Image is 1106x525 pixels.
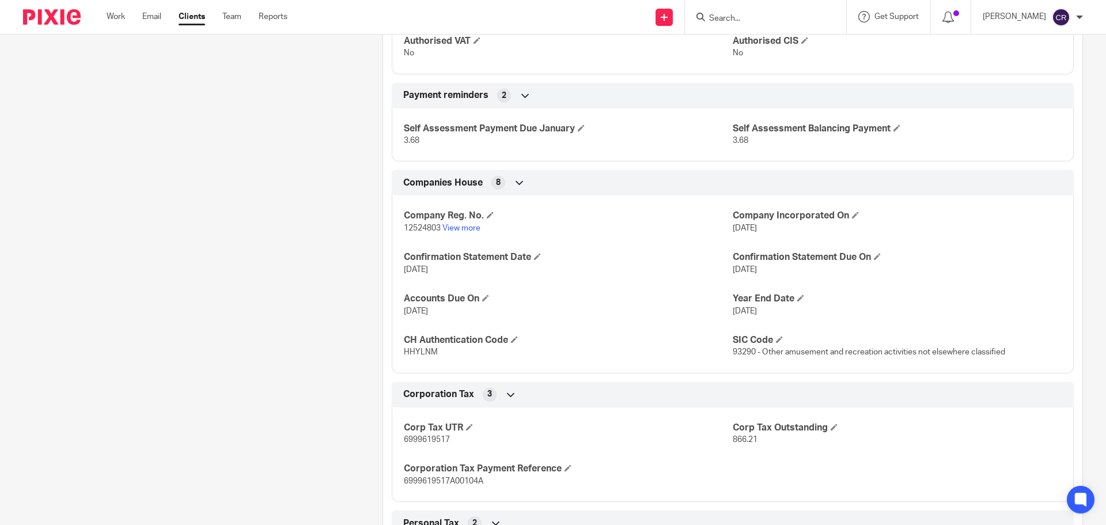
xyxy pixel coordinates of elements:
h4: Confirmation Statement Date [404,251,733,263]
span: 12524803 [404,224,441,232]
span: Companies House [403,177,483,189]
a: Email [142,11,161,22]
input: Search [708,14,812,24]
span: 3 [487,388,492,400]
span: 8 [496,177,501,188]
span: Corporation Tax [403,388,474,401]
a: Clients [179,11,205,22]
h4: Authorised CIS [733,35,1062,47]
h4: Year End Date [733,293,1062,305]
span: 3.68 [404,137,419,145]
h4: SIC Code [733,334,1062,346]
p: [PERSON_NAME] [983,11,1046,22]
span: 866.21 [733,436,757,444]
h4: Authorised VAT [404,35,733,47]
span: [DATE] [733,307,757,315]
img: svg%3E [1052,8,1070,27]
h4: Corp Tax UTR [404,422,733,434]
h4: Confirmation Statement Due On [733,251,1062,263]
h4: Self Assessment Payment Due January [404,123,733,135]
span: Payment reminders [403,89,488,101]
h4: Corp Tax Outstanding [733,422,1062,434]
span: [DATE] [733,266,757,274]
span: 3.68 [733,137,748,145]
span: Get Support [874,13,919,21]
a: Reports [259,11,287,22]
span: 2 [502,90,506,101]
span: 6999619517A00104A [404,477,483,485]
h4: Company Incorporated On [733,210,1062,222]
a: View more [442,224,480,232]
span: No [733,49,743,57]
img: Pixie [23,9,81,25]
span: [DATE] [404,307,428,315]
span: 6999619517 [404,436,450,444]
a: Work [107,11,125,22]
span: [DATE] [404,266,428,274]
span: No [404,49,414,57]
a: Team [222,11,241,22]
h4: Company Reg. No. [404,210,733,222]
h4: CH Authentication Code [404,334,733,346]
h4: Accounts Due On [404,293,733,305]
span: HHYLNM [404,348,438,356]
h4: Corporation Tax Payment Reference [404,463,733,475]
span: 93290 - Other amusement and recreation activities not elsewhere classified [733,348,1005,356]
span: [DATE] [733,224,757,232]
h4: Self Assessment Balancing Payment [733,123,1062,135]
